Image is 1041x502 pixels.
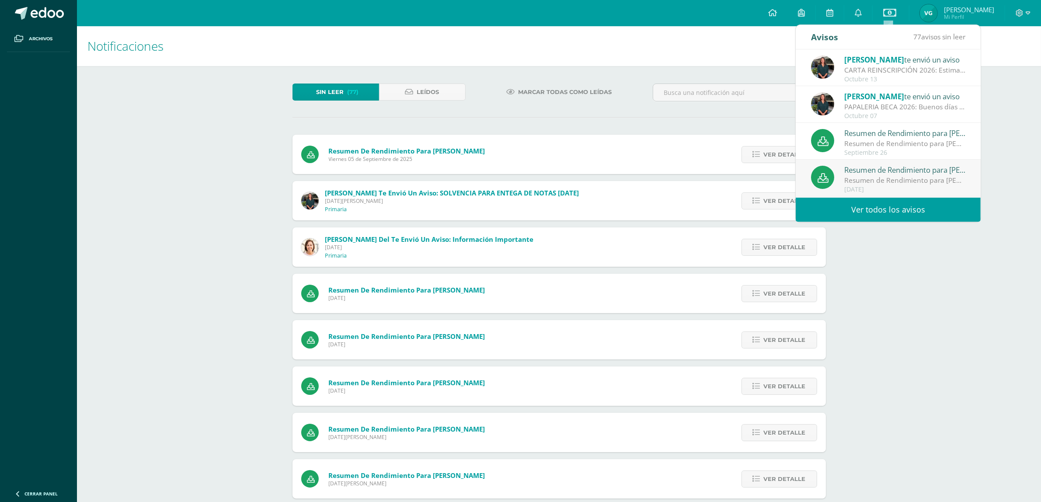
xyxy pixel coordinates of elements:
span: Ver detalle [764,239,806,255]
span: Viernes 05 de Septiembre de 2025 [329,155,485,163]
div: CARTA REINSCRIPCIÓN 2026: Estimados padres de familia: Estamos muy entusiasmados preparando las r... [844,65,966,75]
span: Archivos [29,35,52,42]
img: c73c3e7115ebaba44cf6c1e27de5d20f.png [301,238,319,256]
span: Mi Perfil [944,13,994,21]
div: Avisos [811,25,838,49]
div: Resumen de Rendimiento para [PERSON_NAME] [844,139,966,149]
span: Ver detalle [764,378,806,394]
span: [PERSON_NAME] [844,55,904,65]
span: [DATE][PERSON_NAME] [325,197,579,205]
span: Ver detalle [764,146,806,163]
div: Resumen de Rendimiento para [PERSON_NAME] [844,175,966,185]
span: (77) [348,84,359,100]
span: Cerrar panel [24,491,58,497]
div: Octubre 13 [844,76,966,83]
span: Notificaciones [87,38,164,54]
a: Leídos [379,84,466,101]
div: PAPALERIA BECA 2026: Buenos días espero que se encuentren bien, el día de hoy se está enviando un... [844,102,966,112]
span: [DATE] [329,341,485,348]
span: [PERSON_NAME] [844,91,904,101]
span: Resumen de Rendimiento para [PERSON_NAME] [329,332,485,341]
input: Busca una notificación aquí [653,84,825,101]
span: avisos sin leer [913,32,965,42]
a: Archivos [7,26,70,52]
span: [DATE] [329,294,485,302]
span: [DATE][PERSON_NAME] [329,480,485,487]
a: Marcar todas como leídas [495,84,623,101]
div: te envió un aviso [844,54,966,65]
span: [DATE][PERSON_NAME] [329,433,485,441]
img: 2fdb7141f9c1269e32336e807ed613a6.png [811,92,834,115]
span: [PERSON_NAME] te envió un aviso: SOLVENCIA PARA ENTEGA DE NOTAS [DATE] [325,188,579,197]
span: [DATE] [329,387,485,394]
span: Resumen de Rendimiento para [PERSON_NAME] [329,286,485,294]
a: Sin leer(77) [292,84,379,101]
span: Ver detalle [764,193,806,209]
div: Resumen de Rendimiento para [PERSON_NAME] [844,127,966,139]
span: [PERSON_NAME] del te envió un aviso: Información importante [325,235,534,244]
span: 77 [913,32,921,42]
span: [DATE] [325,244,534,251]
span: Resumen de Rendimiento para [PERSON_NAME] [329,471,485,480]
img: 2fdb7141f9c1269e32336e807ed613a6.png [811,56,834,79]
span: Marcar todas como leídas [518,84,612,100]
div: Septiembre 26 [844,149,966,157]
span: Resumen de Rendimiento para [PERSON_NAME] [329,425,485,433]
p: Primaria [325,206,347,213]
span: Ver detalle [764,471,806,487]
img: 2fdb7141f9c1269e32336e807ed613a6.png [301,192,319,209]
div: Resumen de Rendimiento para [PERSON_NAME] [844,164,966,175]
span: [PERSON_NAME] [944,5,994,14]
p: Primaria [325,252,347,259]
span: Resumen de Rendimiento para [PERSON_NAME] [329,378,485,387]
span: Leídos [417,84,439,100]
span: Ver detalle [764,286,806,302]
img: 234b1020ba6016590a72538f457937c0.png [920,4,937,22]
span: Ver detalle [764,332,806,348]
span: Resumen de Rendimiento para [PERSON_NAME] [329,146,485,155]
span: Ver detalle [764,425,806,441]
div: Octubre 07 [844,112,966,120]
span: Sin leer [317,84,344,100]
div: [DATE] [844,186,966,193]
div: te envió un aviso [844,91,966,102]
a: Ver todos los avisos [796,198,981,222]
